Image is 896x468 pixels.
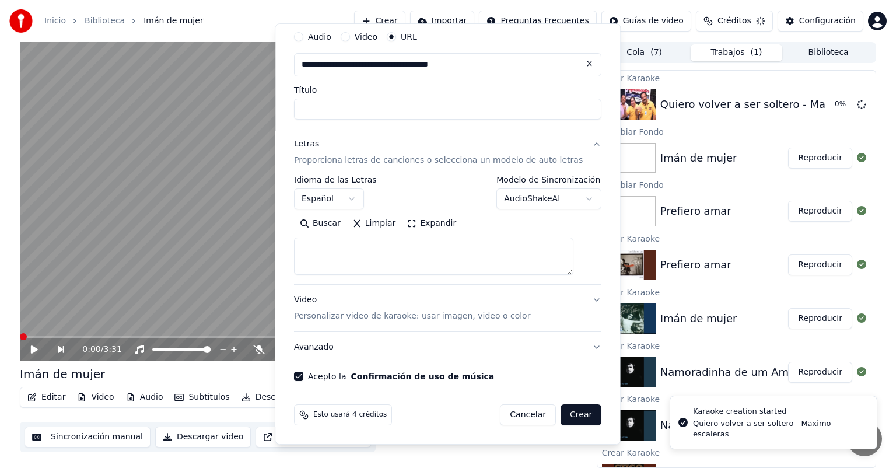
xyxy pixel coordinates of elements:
button: Cancelar [501,404,556,425]
div: Letras [294,138,319,150]
button: VideoPersonalizar video de karaoke: usar imagen, video o color [294,285,601,331]
label: Acepto la [308,372,494,380]
button: Avanzado [294,332,601,362]
p: Proporciona letras de canciones o selecciona un modelo de auto letras [294,155,583,166]
label: Idioma de las Letras [294,176,377,184]
button: Acepto la [351,372,495,380]
p: Personalizar video de karaoke: usar imagen, video o color [294,310,530,322]
label: Audio [308,33,331,41]
div: LetrasProporciona letras de canciones o selecciona un modelo de auto letras [294,176,601,284]
button: Buscar [294,214,346,233]
button: LetrasProporciona letras de canciones o selecciona un modelo de auto letras [294,129,601,176]
button: Crear [561,404,601,425]
div: Video [294,294,530,322]
label: Video [355,33,377,41]
label: URL [401,33,417,41]
label: Modelo de Sincronización [497,176,602,184]
button: Expandir [402,214,463,233]
button: Limpiar [346,214,401,233]
label: Título [294,86,601,94]
span: Esto usará 4 créditos [313,410,387,420]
